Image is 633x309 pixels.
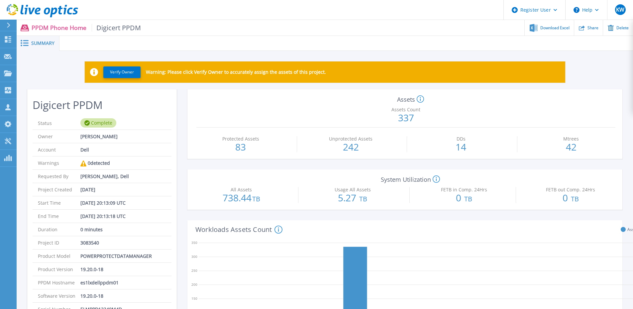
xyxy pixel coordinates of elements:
p: System Utilization [381,176,431,182]
div: Usage All Assets [301,187,404,192]
p: Status [38,117,80,130]
span: KW [616,7,624,12]
p: Warning: Please click Verify Owner to accurately assign the assets of this project. [146,69,326,75]
p: Project Created [38,183,80,196]
p: Software Version [38,289,80,302]
p: End Time [38,210,80,223]
p: es1lxdellppdm01 [80,276,119,289]
p: 3083540 [80,236,99,249]
text: 150 [191,296,197,300]
div: FETB out Comp. 24Hrs [519,187,622,192]
div: Protected Assets [190,136,291,142]
p: Assets [397,96,415,102]
div: Complete [80,118,116,128]
div: Mtrees [521,136,622,142]
span: TB [464,194,472,203]
text: 300 [191,254,197,258]
span: 42 [566,141,577,153]
p: 0 minutes [80,223,103,236]
p: [PERSON_NAME], Dell [80,170,129,183]
span: Digicert PPDM [92,24,141,32]
span: 738.44 [223,191,260,204]
p: PPDM Hostname [38,276,80,289]
p: Owner [38,130,80,143]
span: Download Excel [540,26,570,30]
h4: Workloads Assets Count [195,226,282,234]
span: TB [571,194,579,203]
p: Product Model [38,250,80,262]
text: 250 [191,268,197,272]
p: PPDM Phone Home [32,24,141,32]
p: [DATE] 20:13:18 UTC [80,210,126,223]
p: Dell [80,143,89,156]
span: 0 [563,191,579,204]
p: Warnings [38,156,80,169]
span: 337 [398,111,414,124]
p: 19.20.0-18 [80,263,103,276]
p: Start Time [38,196,80,209]
span: Share [587,26,598,30]
p: Account [38,143,80,156]
p: Product Version [38,263,80,276]
p: Project ID [38,236,80,249]
span: 242 [343,141,359,153]
span: 83 [235,141,246,153]
span: TB [359,194,367,203]
span: Summary [31,41,54,46]
p: [PERSON_NAME] [80,130,118,143]
button: Verify Owner [103,66,141,78]
div: 0 detected [80,156,110,170]
p: 19.20.0-18 [80,289,103,302]
p: [DATE] [80,183,95,196]
p: [DATE] 20:13:09 UTC [80,196,126,209]
span: 0 [456,191,472,204]
div: Assets Count [196,107,615,112]
p: Duration [38,223,80,236]
span: Delete [616,26,629,30]
div: FETB in Comp. 24Hrs [413,187,515,192]
div: DDs [410,136,512,142]
h2: Digicert PPDM [33,99,171,111]
span: 5.27 [338,191,367,204]
text: 350 [191,240,197,245]
p: Requested By [38,170,80,183]
div: Unprotected Assets [300,136,402,142]
span: 14 [456,141,466,153]
span: TB [252,194,260,203]
text: 200 [191,282,197,286]
p: POWERPROTECTDATAMANAGER [80,250,152,262]
div: All Assets [190,187,293,192]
